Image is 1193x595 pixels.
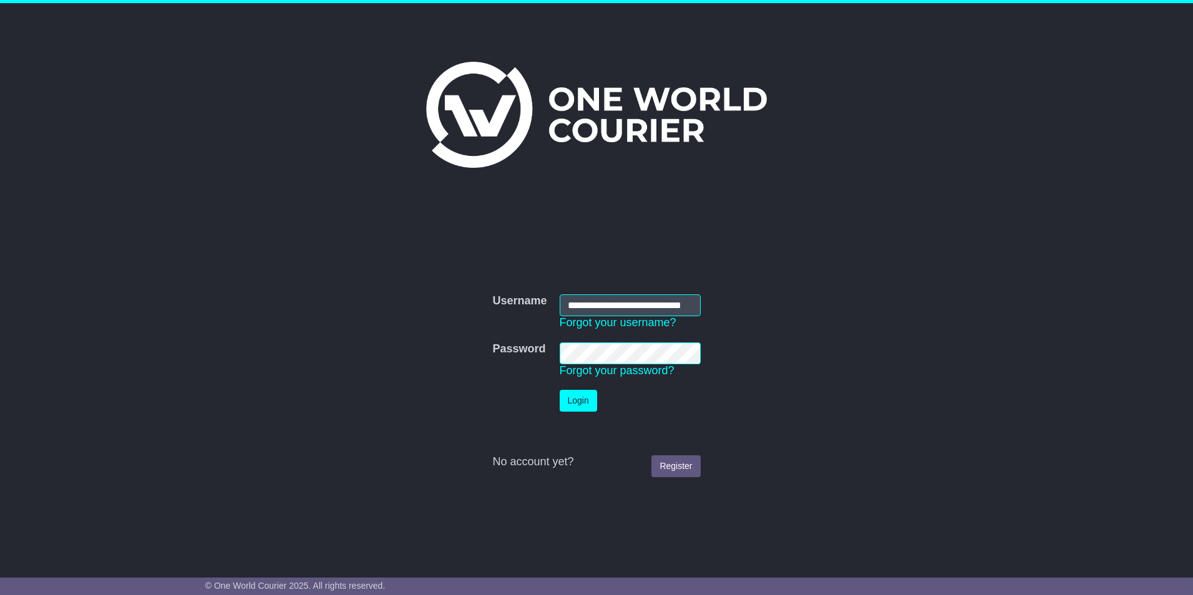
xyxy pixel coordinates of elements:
label: Username [492,294,547,308]
span: © One World Courier 2025. All rights reserved. [205,581,386,591]
label: Password [492,342,545,356]
a: Forgot your username? [560,316,676,329]
a: Register [651,455,700,477]
a: Forgot your password? [560,364,674,377]
button: Login [560,390,597,412]
img: One World [426,62,767,168]
div: No account yet? [492,455,700,469]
